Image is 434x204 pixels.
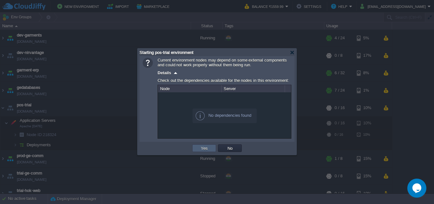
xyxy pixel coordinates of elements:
[139,50,193,55] span: Starting pos-trial environment
[158,76,291,85] div: Check out the dependencies available for the nodes in this environment:
[158,58,287,67] span: Current environment nodes may depend on some external components and could not work properly with...
[158,70,171,75] span: Details
[226,145,234,151] button: No
[222,85,285,92] div: Server
[407,179,428,198] iframe: chat widget
[193,109,257,123] div: No dependencies found
[159,85,221,92] div: Node
[199,145,210,151] button: Yes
